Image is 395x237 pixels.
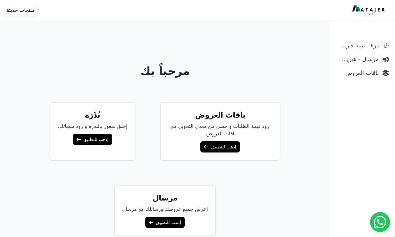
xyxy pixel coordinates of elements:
[57,110,127,120] h5: نُدْرَة
[4,4,37,17] button: منتجات حديثة
[352,5,386,16] img: MatajerTech Logo
[122,193,208,203] h5: مرسال
[5,65,325,77] h1: مرحباً بك
[73,134,112,145] a: إذهب للتطبيق
[337,41,381,50] span: ندرة - تنبية قارب علي النفاذ
[7,7,35,14] span: منتجات حديثة
[122,206,208,213] p: اعرض جميع عروضك ورسائلك مع مرسال
[168,123,272,138] p: زود قيمة الطلبات و حسن من معدل التحويل مغ باقات العروض.
[168,110,272,120] h5: باقات العروض
[337,55,379,64] span: مرسال - شريط دعاية
[337,69,379,77] span: باقات العروض
[57,123,127,130] p: إخلق شعور بالندرة و زود مبيعاتك.
[200,141,240,152] a: إذهب للتطبيق
[145,217,185,228] a: إذهب للتطبيق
